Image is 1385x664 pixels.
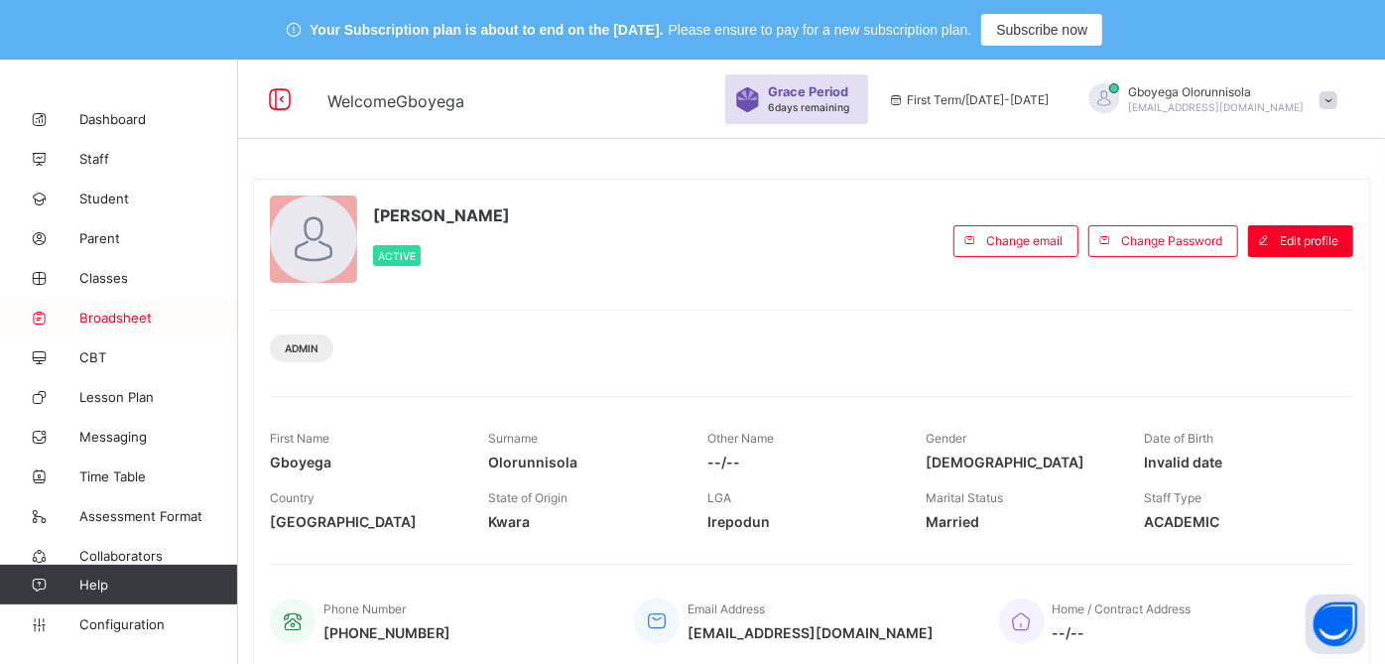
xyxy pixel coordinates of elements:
[488,454,677,470] span: Olorunnisola
[79,616,237,632] span: Configuration
[270,490,315,505] span: Country
[310,22,663,38] span: Your Subscription plan is about to end on the [DATE].
[270,431,329,446] span: First Name
[79,349,238,365] span: CBT
[1145,490,1202,505] span: Staff Type
[1145,454,1333,470] span: Invalid date
[996,22,1087,38] span: Subscribe now
[79,111,238,127] span: Dashboard
[323,624,450,641] span: [PHONE_NUMBER]
[270,513,458,530] span: [GEOGRAPHIC_DATA]
[669,22,972,38] span: Please ensure to pay for a new subscription plan.
[270,454,458,470] span: Gboyega
[373,205,510,225] span: [PERSON_NAME]
[1129,84,1305,99] span: Gboyega Olorunnisola
[488,490,567,505] span: State of Origin
[79,230,238,246] span: Parent
[323,601,406,616] span: Phone Number
[707,431,774,446] span: Other Name
[888,92,1050,107] span: session/term information
[1145,513,1333,530] span: ACADEMIC
[986,233,1063,248] span: Change email
[1129,101,1305,113] span: [EMAIL_ADDRESS][DOMAIN_NAME]
[1145,431,1214,446] span: Date of Birth
[1053,624,1192,641] span: --/--
[1306,595,1365,654] button: Open asap
[926,513,1114,530] span: Married
[79,548,238,564] span: Collaborators
[926,454,1114,470] span: [DEMOGRAPHIC_DATA]
[79,429,238,445] span: Messaging
[79,468,238,484] span: Time Table
[488,513,677,530] span: Kwara
[768,84,848,99] span: Grace Period
[1070,83,1347,116] div: GboyegaOlorunnisola
[79,151,238,167] span: Staff
[926,431,966,446] span: Gender
[707,454,896,470] span: --/--
[378,250,416,262] span: Active
[79,389,238,405] span: Lesson Plan
[707,513,896,530] span: Irepodun
[688,601,765,616] span: Email Address
[1121,233,1222,248] span: Change Password
[488,431,538,446] span: Surname
[768,101,849,113] span: 6 days remaining
[1053,601,1192,616] span: Home / Contract Address
[79,191,238,206] span: Student
[327,91,464,111] span: Welcome Gboyega
[79,577,237,593] span: Help
[79,270,238,286] span: Classes
[79,508,238,524] span: Assessment Format
[707,490,731,505] span: LGA
[79,310,238,326] span: Broadsheet
[926,490,1003,505] span: Marital Status
[735,87,760,112] img: sticker-purple.71386a28dfed39d6af7621340158ba97.svg
[1280,233,1338,248] span: Edit profile
[688,624,934,641] span: [EMAIL_ADDRESS][DOMAIN_NAME]
[285,342,318,354] span: Admin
